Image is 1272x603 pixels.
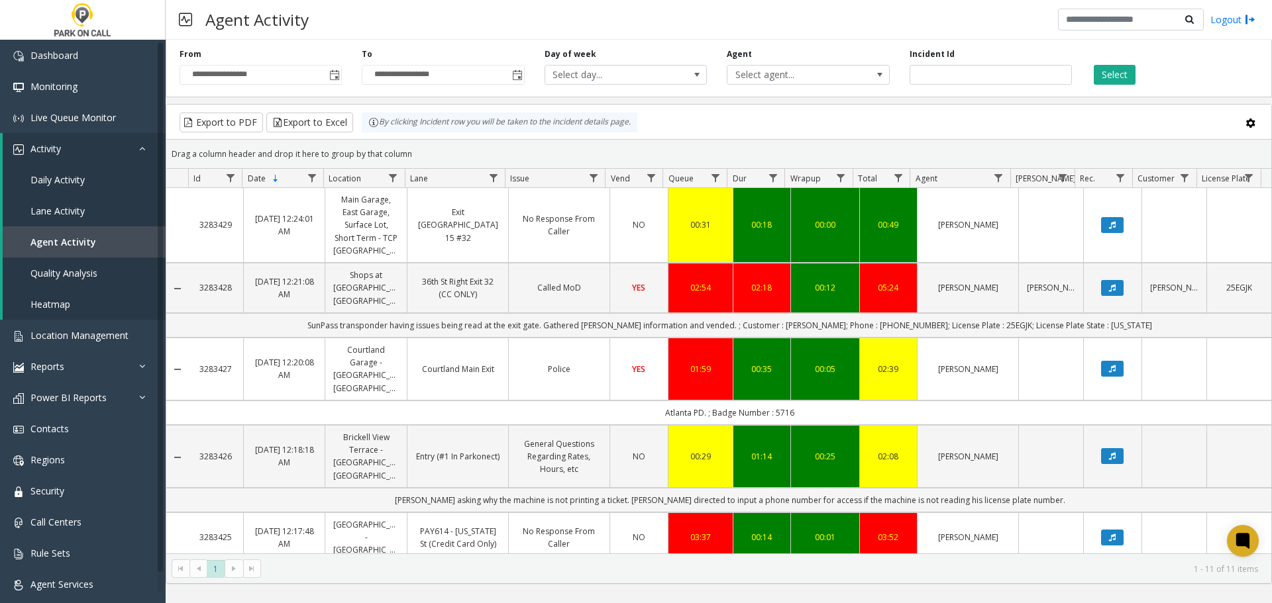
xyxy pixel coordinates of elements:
span: YES [632,282,645,293]
span: Dur [733,173,747,184]
img: 'icon' [13,455,24,466]
a: [DATE] 12:24:01 AM [252,212,317,238]
a: 00:25 [799,450,851,463]
a: Daily Activity [3,164,166,195]
a: Location Filter Menu [384,169,402,187]
a: 01:59 [676,363,725,375]
a: No Response From Caller [517,212,602,238]
span: Rec. [1080,173,1095,184]
a: Collapse Details [166,364,188,375]
div: 00:12 [799,281,851,294]
span: Security [30,485,64,497]
span: Vend [611,173,630,184]
img: infoIcon.svg [368,117,379,128]
a: [PERSON_NAME] [926,531,1010,543]
img: 'icon' [13,82,24,93]
button: Select [1094,65,1136,85]
a: Called MoD [517,281,602,294]
a: 00:35 [741,363,783,375]
a: [PERSON_NAME] [926,363,1010,375]
a: Issue Filter Menu [584,169,602,187]
a: YES [618,363,660,375]
a: [PERSON_NAME] [1027,281,1075,294]
a: Vend Filter Menu [642,169,660,187]
button: Export to Excel [266,113,353,132]
img: 'icon' [13,424,24,435]
span: Quality Analysis [30,267,97,279]
a: Id Filter Menu [221,169,239,187]
a: 02:39 [868,363,910,375]
div: 03:37 [676,531,725,543]
a: Main Garage, East Garage, Surface Lot, Short Term - TCP [GEOGRAPHIC_DATA] [333,193,399,257]
span: Call Centers [30,516,81,528]
a: Shops at [GEOGRAPHIC_DATA] [GEOGRAPHIC_DATA] [333,269,399,307]
span: Sortable [270,173,281,184]
a: Date Filter Menu [303,169,321,187]
a: Brickell View Terrace - [GEOGRAPHIC_DATA] [GEOGRAPHIC_DATA] [333,431,399,482]
a: 00:29 [676,450,725,463]
span: [PERSON_NAME] [1016,173,1076,184]
a: [DATE] 12:21:08 AM [252,275,317,301]
a: Entry (#1 In Parkonect) [415,450,500,463]
span: Lane Activity [30,205,85,217]
div: Drag a column header and drop it here to group by that column [166,142,1271,165]
a: 00:31 [676,218,725,231]
a: [DATE] 12:18:18 AM [252,443,317,469]
img: logout [1245,13,1255,26]
a: 03:52 [868,531,910,543]
a: NO [618,531,660,543]
img: 'icon' [13,113,24,124]
span: Total [858,173,877,184]
a: 00:14 [741,531,783,543]
div: 00:05 [799,363,851,375]
span: Select agent... [727,66,857,84]
td: [PERSON_NAME] asking why the machine is not printing a ticket. [PERSON_NAME] directed to input a ... [188,488,1271,512]
a: Total Filter Menu [889,169,907,187]
span: Contacts [30,422,69,435]
div: 00:01 [799,531,851,543]
a: Logout [1210,13,1255,26]
a: Agent Activity [3,226,166,257]
span: Agent Services [30,578,93,590]
a: Heatmap [3,289,166,320]
a: 00:49 [868,218,910,231]
a: NO [618,450,660,463]
a: 00:00 [799,218,851,231]
span: Toggle popup [327,66,341,84]
span: Page 1 [207,560,225,578]
a: Lane Filter Menu [484,169,502,187]
div: 02:54 [676,281,725,294]
span: Regions [30,453,65,466]
a: YES [618,281,660,294]
a: [PERSON_NAME] [926,450,1010,463]
a: 3283428 [196,281,235,294]
h3: Agent Activity [199,3,315,36]
span: YES [632,363,645,375]
img: 'icon' [13,362,24,373]
a: [GEOGRAPHIC_DATA] - [GEOGRAPHIC_DATA] [333,518,399,557]
div: 02:18 [741,281,783,294]
a: 3283427 [196,363,235,375]
a: Queue Filter Menu [706,169,724,187]
label: Agent [727,48,752,60]
a: License Plate Filter Menu [1240,169,1258,187]
label: From [180,48,201,60]
span: Id [193,173,201,184]
a: 00:18 [741,218,783,231]
a: 3283429 [196,218,235,231]
a: Courtland Garage - [GEOGRAPHIC_DATA] [GEOGRAPHIC_DATA] [333,344,399,394]
td: Atlanta PD. ; Badge Number : 5716 [188,400,1271,425]
div: 05:24 [868,281,910,294]
span: NO [633,219,645,230]
a: Agent Filter Menu [990,169,1008,187]
span: Queue [668,173,694,184]
td: SunPass transponder having issues being read at the exit gate. Gathered [PERSON_NAME] information... [188,313,1271,338]
span: License Plate [1202,173,1250,184]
